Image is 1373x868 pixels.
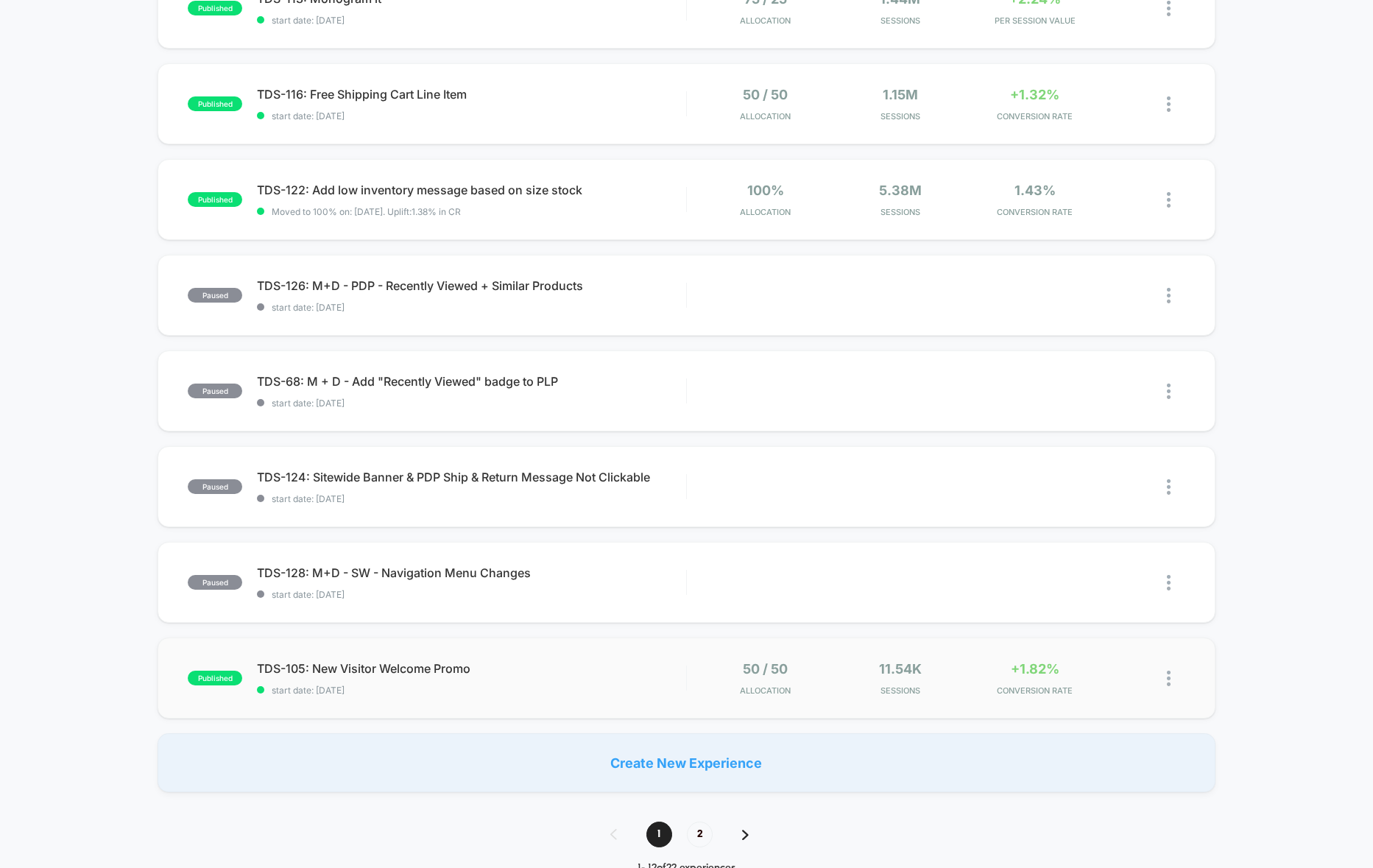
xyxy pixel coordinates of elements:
[188,1,242,15] span: published
[743,661,788,677] span: 50 / 50
[1167,671,1171,686] img: close
[257,589,685,600] span: start date: [DATE]
[257,398,685,409] span: start date: [DATE]
[740,111,791,121] span: Allocation
[742,830,749,840] img: pagination forward
[836,15,964,26] span: Sessions
[971,111,1098,121] span: CONVERSION RATE
[687,822,713,847] span: 2
[257,87,685,102] span: TDS-116: Free Shipping Cart Line Item
[257,183,685,197] span: TDS-122: Add low inventory message based on size stock
[836,207,964,217] span: Sessions
[1014,183,1056,198] span: 1.43%
[257,470,685,484] span: TDS-124: Sitewide Banner & PDP Ship & Return Message Not Clickable
[883,87,918,102] span: 1.15M
[188,288,242,303] span: paused
[1167,192,1171,208] img: close
[188,479,242,494] span: paused
[971,207,1098,217] span: CONVERSION RATE
[188,671,242,685] span: published
[1167,288,1171,303] img: close
[743,87,788,102] span: 50 / 50
[836,111,964,121] span: Sessions
[879,183,922,198] span: 5.38M
[257,493,685,504] span: start date: [DATE]
[257,374,685,389] span: TDS-68: M + D - Add "Recently Viewed" badge to PLP
[740,207,791,217] span: Allocation
[257,685,685,696] span: start date: [DATE]
[257,302,685,313] span: start date: [DATE]
[1167,575,1171,590] img: close
[879,661,922,677] span: 11.54k
[257,15,685,26] span: start date: [DATE]
[836,685,964,696] span: Sessions
[257,278,685,293] span: TDS-126: M+D - PDP - Recently Viewed + Similar Products
[1011,661,1059,677] span: +1.82%
[1167,384,1171,399] img: close
[740,15,791,26] span: Allocation
[971,15,1098,26] span: PER SESSION VALUE
[747,183,784,198] span: 100%
[971,685,1098,696] span: CONVERSION RATE
[1010,87,1059,102] span: +1.32%
[272,206,461,217] span: Moved to 100% on: [DATE] . Uplift: 1.38% in CR
[257,661,685,676] span: TDS-105: New Visitor Welcome Promo
[257,565,685,580] span: TDS-128: M+D - SW - Navigation Menu Changes
[188,192,242,207] span: published
[646,822,672,847] span: 1
[1167,479,1171,495] img: close
[1167,96,1171,112] img: close
[158,733,1215,792] div: Create New Experience
[188,384,242,398] span: paused
[257,110,685,121] span: start date: [DATE]
[188,575,242,590] span: paused
[188,96,242,111] span: published
[1167,1,1171,16] img: close
[740,685,791,696] span: Allocation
